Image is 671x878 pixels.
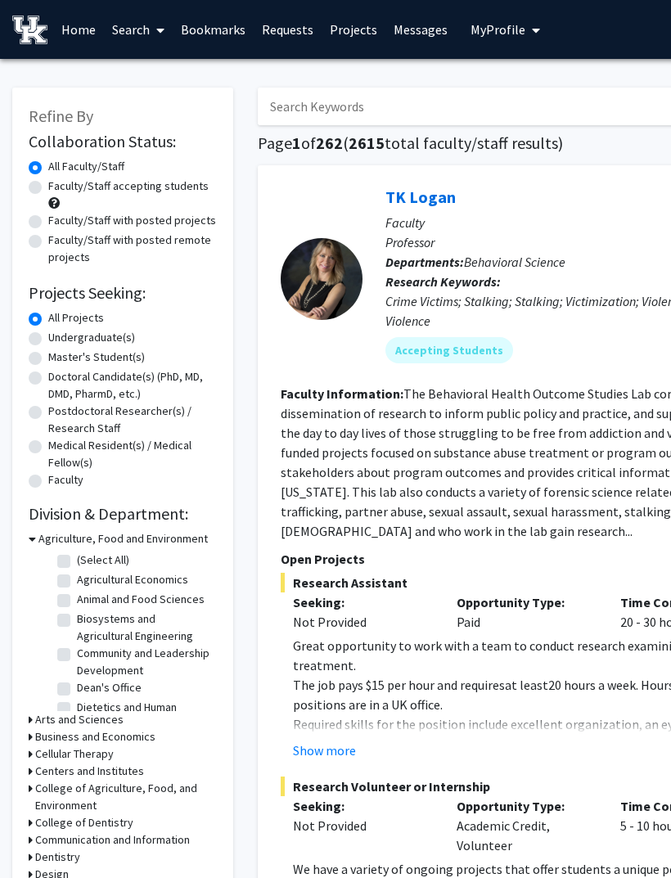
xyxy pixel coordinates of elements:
label: Undergraduate(s) [48,329,135,346]
h2: Collaboration Status: [29,132,217,151]
iframe: Chat [12,804,70,866]
label: (Select All) [77,552,129,569]
h3: College of Dentistry [35,814,133,831]
a: TK Logan [385,187,456,207]
p: Seeking: [293,592,432,612]
span: 262 [316,133,343,153]
a: Projects [322,1,385,58]
a: Search [104,1,173,58]
h3: Communication and Information [35,831,190,849]
label: Agricultural Economics [77,571,188,588]
label: Animal and Food Sciences [77,591,205,608]
button: Show more [293,741,356,760]
h3: Arts and Sciences [35,711,124,728]
p: Opportunity Type: [457,592,596,612]
a: Requests [254,1,322,58]
div: Not Provided [293,612,432,632]
label: Faculty [48,471,83,489]
p: Seeking: [293,796,432,816]
label: Master's Student(s) [48,349,145,366]
label: Community and Leadership Development [77,645,213,679]
label: All Faculty/Staff [48,158,124,175]
label: Faculty/Staff with posted remote projects [48,232,217,266]
label: Medical Resident(s) / Medical Fellow(s) [48,437,217,471]
p: Opportunity Type: [457,796,596,816]
label: Doctoral Candidate(s) (PhD, MD, DMD, PharmD, etc.) [48,368,217,403]
span: Refine By [29,106,93,126]
span: The job pays $15 per hour and requires [293,677,505,693]
h3: Business and Economics [35,728,155,745]
div: Academic Credit, Volunteer [444,796,608,855]
b: Departments: [385,254,464,270]
span: Behavioral Science [464,254,565,270]
h3: College of Agriculture, Food, and Environment [35,780,217,814]
h2: Division & Department: [29,504,217,524]
b: Faculty Information: [281,385,403,402]
div: Not Provided [293,816,432,835]
label: Dean's Office [77,679,142,696]
h3: Agriculture, Food and Environment [38,530,208,547]
label: All Projects [48,309,104,326]
span: 2615 [349,133,385,153]
label: Faculty/Staff with posted projects [48,212,216,229]
label: Faculty/Staff accepting students [48,178,209,195]
div: Paid [444,592,608,632]
mat-chip: Accepting Students [385,337,513,363]
a: Messages [385,1,456,58]
span: 1 [292,133,301,153]
a: Bookmarks [173,1,254,58]
b: Research Keywords: [385,273,501,290]
h3: Cellular Therapy [35,745,114,763]
h2: Projects Seeking: [29,283,217,303]
label: Dietetics and Human Nutrition [77,699,213,733]
img: University of Kentucky Logo [12,16,47,44]
label: Postdoctoral Researcher(s) / Research Staff [48,403,217,437]
label: Biosystems and Agricultural Engineering [77,610,213,645]
h3: Centers and Institutes [35,763,144,780]
a: Home [53,1,104,58]
span: My Profile [471,21,525,38]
